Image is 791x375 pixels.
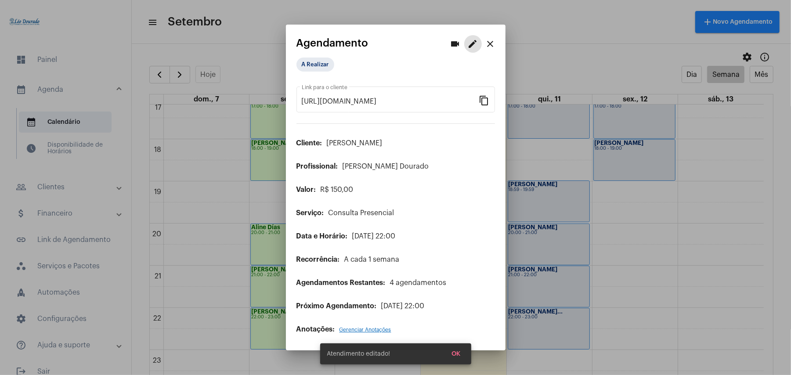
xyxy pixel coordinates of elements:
span: [PERSON_NAME] Dourado [343,163,429,170]
span: [DATE] 22:00 [352,233,396,240]
mat-chip: A Realizar [296,58,334,72]
span: 4 agendamentos [390,279,447,286]
span: Agendamento [296,37,368,49]
span: OK [452,351,461,357]
span: Serviço: [296,209,324,216]
span: R$ 150,00 [321,186,354,193]
span: [DATE] 22:00 [381,303,425,310]
span: A cada 1 semana [344,256,400,263]
mat-icon: close [485,39,496,49]
button: OK [445,346,468,362]
span: Consulta Presencial [329,209,394,216]
span: Agendamentos Restantes: [296,279,386,286]
input: Link [302,97,479,105]
span: Anotações: [296,326,335,333]
span: Valor: [296,186,316,193]
span: Gerenciar Anotações [340,327,391,332]
span: [PERSON_NAME] [327,140,383,147]
mat-icon: edit [468,39,478,49]
mat-icon: content_copy [479,95,490,105]
span: Profissional: [296,163,338,170]
span: Data e Horário: [296,233,348,240]
span: Recorrência: [296,256,340,263]
span: Atendimento editado! [327,350,390,358]
span: Próximo Agendamento: [296,303,377,310]
span: Cliente: [296,140,322,147]
mat-icon: videocam [450,39,461,49]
